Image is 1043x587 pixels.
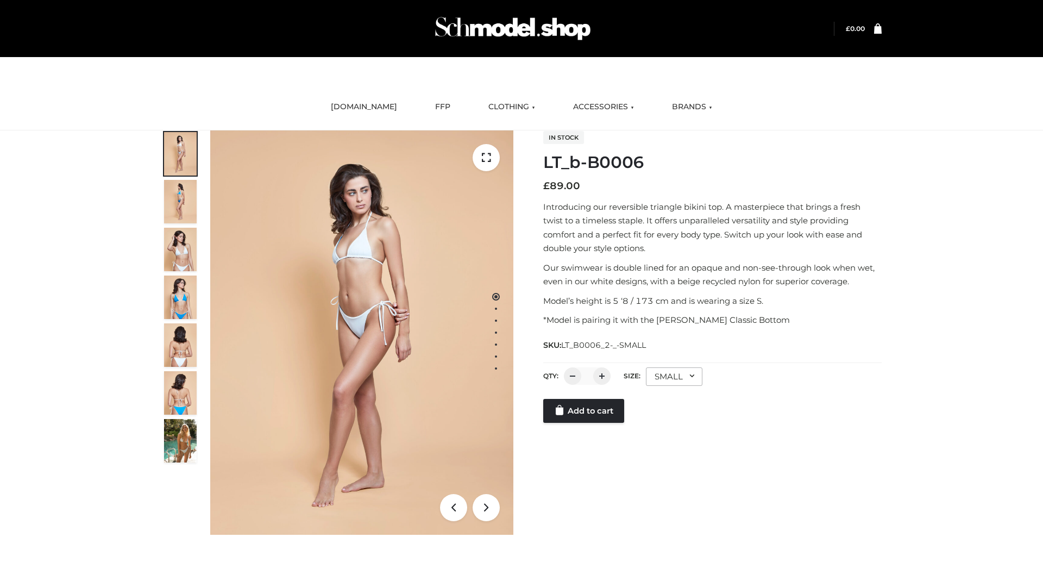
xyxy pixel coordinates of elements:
p: Model’s height is 5 ‘8 / 173 cm and is wearing a size S. [543,294,882,308]
img: ArielClassicBikiniTop_CloudNine_AzureSky_OW114ECO_4-scaled.jpg [164,276,197,319]
h1: LT_b-B0006 [543,153,882,172]
span: £ [846,24,850,33]
img: Schmodel Admin 964 [431,7,594,50]
span: £ [543,180,550,192]
img: ArielClassicBikiniTop_CloudNine_AzureSky_OW114ECO_8-scaled.jpg [164,371,197,415]
a: ACCESSORIES [565,95,642,119]
label: Size: [624,372,640,380]
p: Introducing our reversible triangle bikini top. A masterpiece that brings a fresh twist to a time... [543,200,882,255]
a: BRANDS [664,95,720,119]
img: ArielClassicBikiniTop_CloudNine_AzureSky_OW114ECO_2-scaled.jpg [164,180,197,223]
bdi: 89.00 [543,180,580,192]
span: SKU: [543,339,647,352]
label: QTY: [543,372,558,380]
img: Arieltop_CloudNine_AzureSky2.jpg [164,419,197,463]
img: ArielClassicBikiniTop_CloudNine_AzureSky_OW114ECO_1-scaled.jpg [164,132,197,176]
span: In stock [543,131,584,144]
a: [DOMAIN_NAME] [323,95,405,119]
span: LT_B0006_2-_-SMALL [561,340,646,350]
bdi: 0.00 [846,24,865,33]
a: FFP [427,95,458,119]
p: Our swimwear is double lined for an opaque and non-see-through look when wet, even in our white d... [543,261,882,289]
a: Add to cart [543,399,624,423]
img: ArielClassicBikiniTop_CloudNine_AzureSky_OW114ECO_1 [210,130,513,535]
p: *Model is pairing it with the [PERSON_NAME] Classic Bottom [543,313,882,327]
a: CLOTHING [480,95,543,119]
div: SMALL [646,367,702,386]
a: £0.00 [846,24,865,33]
img: ArielClassicBikiniTop_CloudNine_AzureSky_OW114ECO_7-scaled.jpg [164,323,197,367]
img: ArielClassicBikiniTop_CloudNine_AzureSky_OW114ECO_3-scaled.jpg [164,228,197,271]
